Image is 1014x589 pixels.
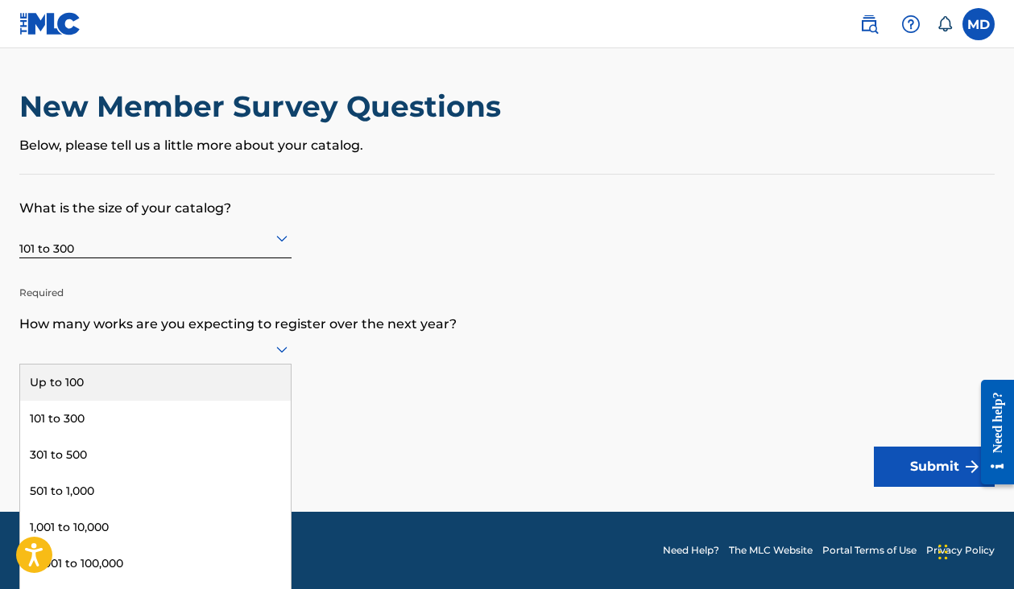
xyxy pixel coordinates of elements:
[19,89,509,125] h2: New Member Survey Questions
[19,290,995,334] p: How many works are you expecting to register over the next year?
[19,218,292,257] div: 101 to 300
[901,14,921,34] img: help
[938,528,948,576] div: Drag
[969,367,1014,496] iframe: Resource Center
[20,473,291,509] div: 501 to 1,000
[859,14,879,34] img: search
[937,16,953,32] div: Notifications
[19,175,995,218] p: What is the size of your catalog?
[933,512,1014,589] iframe: Chat Widget
[20,509,291,546] div: 1,001 to 10,000
[20,437,291,473] div: 301 to 500
[19,262,292,300] p: Required
[20,546,291,582] div: 10,001 to 100,000
[19,12,81,35] img: MLC Logo
[20,401,291,437] div: 101 to 300
[20,365,291,401] div: Up to 100
[19,136,995,155] p: Below, please tell us a little more about your catalog.
[926,543,995,558] a: Privacy Policy
[962,8,995,40] div: User Menu
[874,447,995,487] button: Submit
[729,543,813,558] a: The MLC Website
[853,8,885,40] a: Public Search
[962,457,982,476] img: f7272a7cc735f4ea7f67.svg
[895,8,927,40] div: Help
[663,543,719,558] a: Need Help?
[822,543,917,558] a: Portal Terms of Use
